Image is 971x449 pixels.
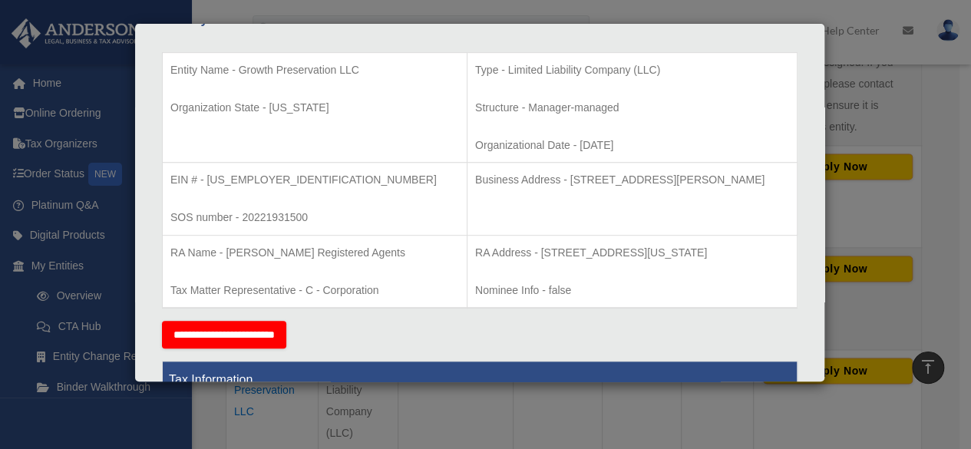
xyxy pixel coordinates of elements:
[475,170,789,190] p: Business Address - [STREET_ADDRESS][PERSON_NAME]
[170,243,459,262] p: RA Name - [PERSON_NAME] Registered Agents
[475,243,789,262] p: RA Address - [STREET_ADDRESS][US_STATE]
[170,281,459,300] p: Tax Matter Representative - C - Corporation
[475,281,789,300] p: Nominee Info - false
[170,208,459,227] p: SOS number - 20221931500
[475,98,789,117] p: Structure - Manager-managed
[170,98,459,117] p: Organization State - [US_STATE]
[475,136,789,155] p: Organizational Date - [DATE]
[170,170,459,190] p: EIN # - [US_EMPLOYER_IDENTIFICATION_NUMBER]
[475,61,789,80] p: Type - Limited Liability Company (LLC)
[163,362,798,399] th: Tax Information
[170,61,459,80] p: Entity Name - Growth Preservation LLC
